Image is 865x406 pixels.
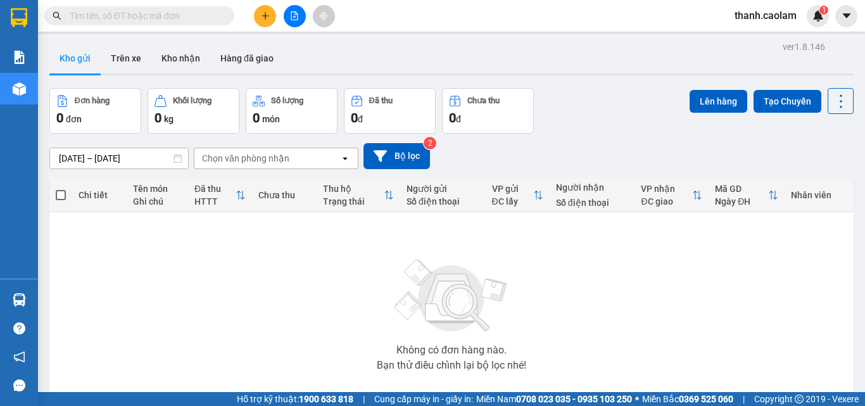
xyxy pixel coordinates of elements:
[743,392,745,406] span: |
[424,137,436,149] sup: 2
[363,392,365,406] span: |
[492,184,533,194] div: VP gửi
[13,82,26,96] img: warehouse-icon
[188,179,252,212] th: Toggle SortBy
[254,5,276,27] button: plus
[164,114,174,124] span: kg
[442,88,534,134] button: Chưa thu0đ
[11,8,27,27] img: logo-vxr
[516,394,632,404] strong: 0708 023 035 - 0935 103 250
[271,96,303,105] div: Số lượng
[210,43,284,73] button: Hàng đã giao
[635,396,639,402] span: ⚪️
[75,96,110,105] div: Đơn hàng
[754,90,821,113] button: Tạo Chuyến
[101,43,151,73] button: Trên xe
[783,40,825,54] div: ver 1.8.146
[284,5,306,27] button: file-add
[556,198,629,208] div: Số điện thoại
[476,392,632,406] span: Miền Nam
[258,190,310,200] div: Chưa thu
[237,392,353,406] span: Hỗ trợ kỹ thuật:
[358,114,363,124] span: đ
[642,392,733,406] span: Miền Bắc
[715,184,768,194] div: Mã GD
[835,5,857,27] button: caret-down
[492,196,533,206] div: ĐC lấy
[323,184,384,194] div: Thu hộ
[133,184,182,194] div: Tên món
[819,6,828,15] sup: 1
[317,179,400,212] th: Toggle SortBy
[202,152,289,165] div: Chọn văn phòng nhận
[556,182,629,193] div: Người nhận
[319,11,328,20] span: aim
[791,190,847,200] div: Nhân viên
[821,6,826,15] span: 1
[388,251,515,340] img: svg+xml;base64,PHN2ZyBjbGFzcz0ibGlzdC1wbHVnX19zdmciIHhtbG5zPSJodHRwOi8vd3d3LnczLm9yZy8yMDAwL3N2Zy...
[79,190,120,200] div: Chi tiết
[351,110,358,125] span: 0
[56,110,63,125] span: 0
[709,179,785,212] th: Toggle SortBy
[261,11,270,20] span: plus
[151,43,210,73] button: Kho nhận
[13,293,26,307] img: warehouse-icon
[812,10,824,22] img: icon-new-feature
[486,179,550,212] th: Toggle SortBy
[374,392,473,406] span: Cung cấp máy in - giấy in:
[795,395,804,403] span: copyright
[841,10,852,22] span: caret-down
[53,11,61,20] span: search
[396,345,507,355] div: Không có đơn hàng nào.
[173,96,212,105] div: Khối lượng
[363,143,430,169] button: Bộ lọc
[724,8,807,23] span: thanh.caolam
[340,153,350,163] svg: open
[635,179,709,212] th: Toggle SortBy
[13,379,25,391] span: message
[641,196,692,206] div: ĐC giao
[50,148,188,168] input: Select a date range.
[66,114,82,124] span: đơn
[449,110,456,125] span: 0
[253,110,260,125] span: 0
[70,9,219,23] input: Tìm tên, số ĐT hoặc mã đơn
[155,110,161,125] span: 0
[679,394,733,404] strong: 0369 525 060
[690,90,747,113] button: Lên hàng
[49,88,141,134] button: Đơn hàng0đơn
[194,184,236,194] div: Đã thu
[344,88,436,134] button: Đã thu0đ
[246,88,338,134] button: Số lượng0món
[323,196,384,206] div: Trạng thái
[456,114,461,124] span: đ
[377,360,526,371] div: Bạn thử điều chỉnh lại bộ lọc nhé!
[407,184,479,194] div: Người gửi
[299,394,353,404] strong: 1900 633 818
[148,88,239,134] button: Khối lượng0kg
[715,196,768,206] div: Ngày ĐH
[290,11,299,20] span: file-add
[407,196,479,206] div: Số điện thoại
[133,196,182,206] div: Ghi chú
[313,5,335,27] button: aim
[467,96,500,105] div: Chưa thu
[369,96,393,105] div: Đã thu
[13,322,25,334] span: question-circle
[13,351,25,363] span: notification
[194,196,236,206] div: HTTT
[13,51,26,64] img: solution-icon
[49,43,101,73] button: Kho gửi
[641,184,692,194] div: VP nhận
[262,114,280,124] span: món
